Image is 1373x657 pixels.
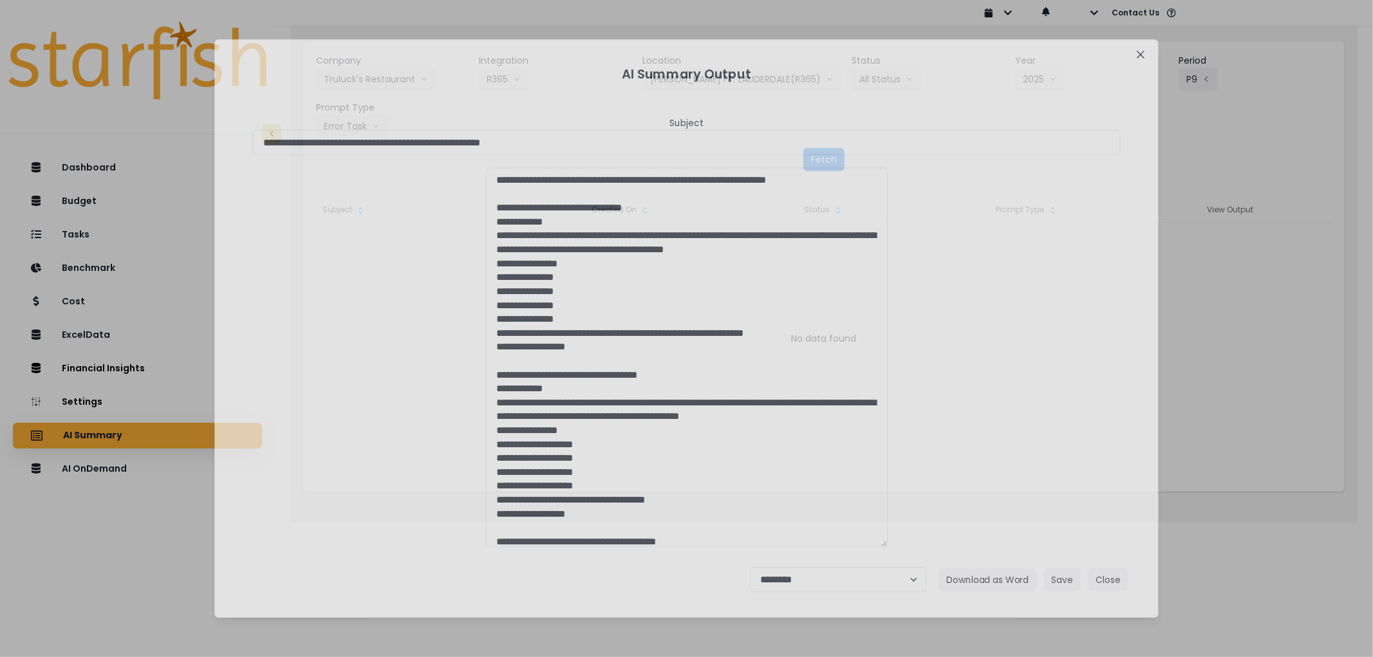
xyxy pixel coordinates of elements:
[230,55,1143,94] header: AI Summary Output
[1130,44,1150,64] button: Close
[1044,568,1081,591] button: Save
[939,568,1036,591] button: Download as Word
[1088,568,1128,591] button: Close
[669,116,703,130] header: Subject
